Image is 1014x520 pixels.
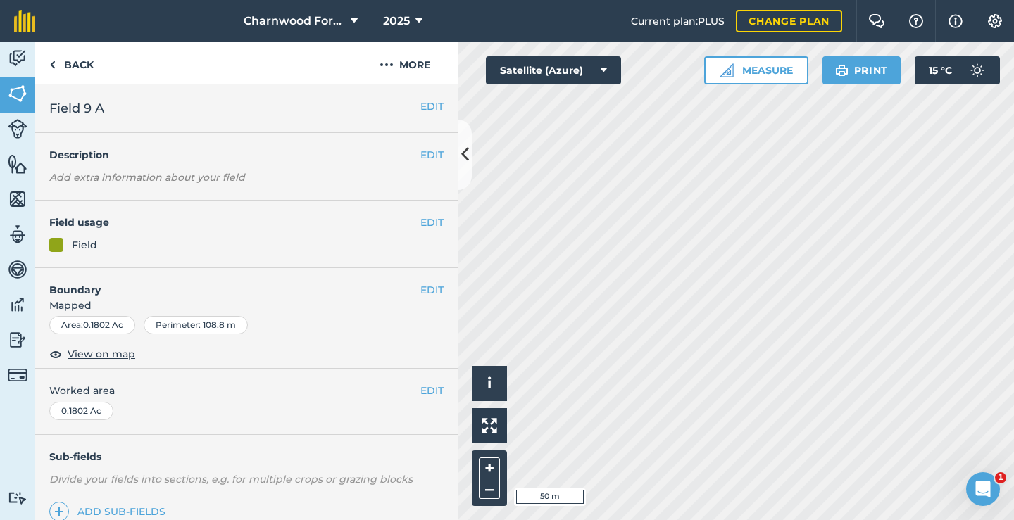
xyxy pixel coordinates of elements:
h4: Sub-fields [35,449,458,464]
img: svg+xml;base64,PD94bWwgdmVyc2lvbj0iMS4wIiBlbmNvZGluZz0idXRmLTgiPz4KPCEtLSBHZW5lcmF0b3I6IEFkb2JlIE... [8,365,27,385]
img: svg+xml;base64,PD94bWwgdmVyc2lvbj0iMS4wIiBlbmNvZGluZz0idXRmLTgiPz4KPCEtLSBHZW5lcmF0b3I6IEFkb2JlIE... [8,491,27,505]
span: Charnwood Forest Alpacas [244,13,345,30]
span: View on map [68,346,135,362]
img: svg+xml;base64,PD94bWwgdmVyc2lvbj0iMS4wIiBlbmNvZGluZz0idXRmLTgiPz4KPCEtLSBHZW5lcmF0b3I6IEFkb2JlIE... [8,119,27,139]
span: Worked area [49,383,444,398]
button: Print [822,56,901,84]
em: Add extra information about your field [49,171,245,184]
button: More [352,42,458,84]
img: svg+xml;base64,PD94bWwgdmVyc2lvbj0iMS4wIiBlbmNvZGluZz0idXRmLTgiPz4KPCEtLSBHZW5lcmF0b3I6IEFkb2JlIE... [8,259,27,280]
button: + [479,457,500,478]
span: 2025 [383,13,410,30]
a: Back [35,42,108,84]
img: Ruler icon [720,63,734,77]
h4: Field usage [49,215,420,230]
button: EDIT [420,147,444,163]
img: svg+xml;base64,PD94bWwgdmVyc2lvbj0iMS4wIiBlbmNvZGluZz0idXRmLTgiPz4KPCEtLSBHZW5lcmF0b3I6IEFkb2JlIE... [8,329,27,350]
img: Four arrows, one pointing top left, one top right, one bottom right and the last bottom left [482,418,497,433]
img: svg+xml;base64,PHN2ZyB4bWxucz0iaHR0cDovL3d3dy53My5vcmcvMjAwMC9zdmciIHdpZHRoPSIxNCIgaGVpZ2h0PSIyNC... [54,503,64,520]
span: Field 9 A [49,99,104,118]
img: A question mark icon [908,14,925,28]
button: EDIT [420,282,444,298]
button: Satellite (Azure) [486,56,621,84]
button: EDIT [420,383,444,398]
img: A cog icon [987,14,1003,28]
img: fieldmargin Logo [14,10,35,32]
div: 0.1802 Ac [49,402,113,420]
img: svg+xml;base64,PHN2ZyB4bWxucz0iaHR0cDovL3d3dy53My5vcmcvMjAwMC9zdmciIHdpZHRoPSIyMCIgaGVpZ2h0PSIyNC... [380,56,394,73]
a: Change plan [736,10,842,32]
img: svg+xml;base64,PD94bWwgdmVyc2lvbj0iMS4wIiBlbmNvZGluZz0idXRmLTgiPz4KPCEtLSBHZW5lcmF0b3I6IEFkb2JlIE... [8,224,27,245]
span: Mapped [35,298,458,313]
button: EDIT [420,99,444,114]
iframe: Intercom live chat [966,472,1000,506]
span: Current plan : PLUS [631,13,725,29]
button: Measure [704,56,808,84]
span: 15 ° C [929,56,952,84]
button: 15 °C [915,56,1000,84]
div: Field [72,237,97,253]
img: svg+xml;base64,PHN2ZyB4bWxucz0iaHR0cDovL3d3dy53My5vcmcvMjAwMC9zdmciIHdpZHRoPSI1NiIgaGVpZ2h0PSI2MC... [8,189,27,210]
button: View on map [49,345,135,362]
img: Two speech bubbles overlapping with the left bubble in the forefront [868,14,885,28]
button: EDIT [420,215,444,230]
div: Perimeter : 108.8 m [144,316,248,334]
button: i [472,366,507,401]
img: svg+xml;base64,PD94bWwgdmVyc2lvbj0iMS4wIiBlbmNvZGluZz0idXRmLTgiPz4KPCEtLSBHZW5lcmF0b3I6IEFkb2JlIE... [8,48,27,69]
h4: Description [49,147,444,163]
img: svg+xml;base64,PHN2ZyB4bWxucz0iaHR0cDovL3d3dy53My5vcmcvMjAwMC9zdmciIHdpZHRoPSIxOCIgaGVpZ2h0PSIyNC... [49,345,62,362]
img: svg+xml;base64,PHN2ZyB4bWxucz0iaHR0cDovL3d3dy53My5vcmcvMjAwMC9zdmciIHdpZHRoPSIxNyIgaGVpZ2h0PSIxNy... [949,13,963,30]
div: Area : 0.1802 Ac [49,316,135,334]
img: svg+xml;base64,PHN2ZyB4bWxucz0iaHR0cDovL3d3dy53My5vcmcvMjAwMC9zdmciIHdpZHRoPSI1NiIgaGVpZ2h0PSI2MC... [8,83,27,104]
button: – [479,478,500,499]
h4: Boundary [35,268,420,298]
span: i [487,374,492,392]
span: 1 [995,472,1006,483]
img: svg+xml;base64,PHN2ZyB4bWxucz0iaHR0cDovL3d3dy53My5vcmcvMjAwMC9zdmciIHdpZHRoPSI1NiIgaGVpZ2h0PSI2MC... [8,153,27,175]
em: Divide your fields into sections, e.g. for multiple crops or grazing blocks [49,473,413,486]
img: svg+xml;base64,PD94bWwgdmVyc2lvbj0iMS4wIiBlbmNvZGluZz0idXRmLTgiPz4KPCEtLSBHZW5lcmF0b3I6IEFkb2JlIE... [8,294,27,315]
img: svg+xml;base64,PHN2ZyB4bWxucz0iaHR0cDovL3d3dy53My5vcmcvMjAwMC9zdmciIHdpZHRoPSIxOSIgaGVpZ2h0PSIyNC... [835,62,849,79]
img: svg+xml;base64,PD94bWwgdmVyc2lvbj0iMS4wIiBlbmNvZGluZz0idXRmLTgiPz4KPCEtLSBHZW5lcmF0b3I6IEFkb2JlIE... [963,56,991,84]
img: svg+xml;base64,PHN2ZyB4bWxucz0iaHR0cDovL3d3dy53My5vcmcvMjAwMC9zdmciIHdpZHRoPSI5IiBoZWlnaHQ9IjI0Ii... [49,56,56,73]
